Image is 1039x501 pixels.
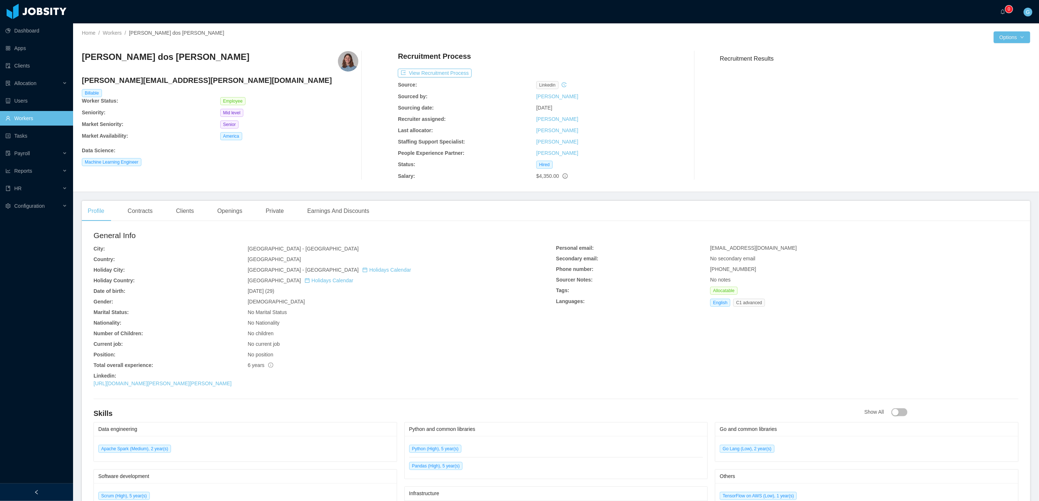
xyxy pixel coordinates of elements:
b: Gender: [94,299,113,305]
span: Reports [14,168,32,174]
b: Sourcer Notes: [556,277,593,283]
h2: General Info [94,230,556,241]
a: [PERSON_NAME] [536,127,578,133]
img: f369d90d-0e1c-4d25-8d5a-a7b54dd06705_664ce6a784409-400w.png [338,51,358,72]
span: America [220,132,242,140]
span: $4,350.00 [536,173,559,179]
div: Others [720,470,1014,483]
div: Infrastructure [409,487,703,500]
b: Market Availability: [82,133,128,139]
a: icon: robotUsers [5,93,67,108]
span: [PHONE_NUMBER] [710,266,756,272]
a: [URL][DOMAIN_NAME][PERSON_NAME][PERSON_NAME] [94,380,232,386]
div: Earnings And Discounts [301,201,375,221]
sup: 0 [1005,5,1013,13]
div: Private [260,201,290,221]
i: icon: file-protect [5,151,11,156]
a: icon: profileTasks [5,129,67,143]
b: Languages: [556,298,585,304]
a: icon: pie-chartDashboard [5,23,67,38]
h3: [PERSON_NAME] dos [PERSON_NAME] [82,51,250,63]
span: Allocatable [710,287,738,295]
b: Marital Status: [94,309,129,315]
b: Nationality: [94,320,121,326]
a: [PERSON_NAME] [536,139,578,145]
span: No current job [248,341,280,347]
span: Billable [82,89,102,97]
b: Sourced by: [398,93,427,99]
h4: Recruitment Process [398,51,471,61]
i: icon: calendar [305,278,310,283]
span: [DATE] (29) [248,288,274,294]
i: icon: line-chart [5,168,11,173]
span: No secondary email [710,256,756,261]
a: icon: calendarHolidays Calendar [305,278,353,283]
i: icon: book [5,186,11,191]
b: Holiday Country: [94,278,135,283]
span: Senior [220,121,239,129]
b: Tags: [556,287,569,293]
span: G [1026,8,1030,16]
b: Status: [398,161,415,167]
span: [GEOGRAPHIC_DATA] [248,256,301,262]
span: Show All [864,409,907,415]
div: Python and common libraries [409,422,703,436]
b: People Experience Partner: [398,150,464,156]
b: City: [94,246,105,252]
span: English [710,299,730,307]
span: Machine Learning Engineer [82,158,141,166]
span: No children [248,330,274,336]
span: [DEMOGRAPHIC_DATA] [248,299,305,305]
a: [PERSON_NAME] [536,116,578,122]
span: Go Lang (Low), 2 year(s) [720,445,774,453]
b: Sourcing date: [398,105,434,111]
span: Employee [220,97,246,105]
a: icon: exportView Recruitment Process [398,70,472,76]
span: linkedin [536,81,559,89]
b: Position: [94,352,115,357]
span: info-circle [563,173,568,179]
b: Personal email: [556,245,594,251]
span: TensorFlow on AWS (Low), 1 year(s) [720,492,797,500]
span: No Marital Status [248,309,287,315]
a: icon: userWorkers [5,111,67,126]
h3: Recruitment Results [720,54,1030,63]
a: [PERSON_NAME] [536,93,578,99]
a: icon: auditClients [5,58,67,73]
b: Salary: [398,173,415,179]
span: No position [248,352,273,357]
span: info-circle [268,363,273,368]
span: [PERSON_NAME] dos [PERSON_NAME] [129,30,224,36]
i: icon: solution [5,81,11,86]
i: icon: setting [5,203,11,209]
span: Python (High), 5 year(s) [409,445,461,453]
b: Worker Status: [82,98,118,104]
i: icon: calendar [362,267,368,272]
b: Number of Children: [94,330,143,336]
span: Scrum (High), 5 year(s) [98,492,150,500]
span: [GEOGRAPHIC_DATA] - [GEOGRAPHIC_DATA] [248,246,359,252]
a: [PERSON_NAME] [536,150,578,156]
h4: Skills [94,408,864,418]
span: / [98,30,100,36]
b: Current job: [94,341,123,347]
span: Pandas (High), 5 year(s) [409,462,463,470]
b: Date of birth: [94,288,125,294]
span: [EMAIL_ADDRESS][DOMAIN_NAME] [710,245,797,251]
span: [GEOGRAPHIC_DATA] [248,278,353,283]
i: icon: history [562,82,567,87]
span: Hired [536,161,553,169]
h4: [PERSON_NAME][EMAIL_ADDRESS][PERSON_NAME][DOMAIN_NAME] [82,75,358,85]
a: icon: appstoreApps [5,41,67,56]
span: 6 years [248,362,273,368]
div: Data engineering [98,422,392,436]
button: Optionsicon: down [994,31,1030,43]
b: Phone number: [556,266,594,272]
b: Country: [94,256,115,262]
div: Contracts [122,201,158,221]
span: Payroll [14,150,30,156]
b: Linkedin: [94,373,116,379]
span: Mid level [220,109,243,117]
div: Profile [82,201,110,221]
b: Holiday City: [94,267,125,273]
